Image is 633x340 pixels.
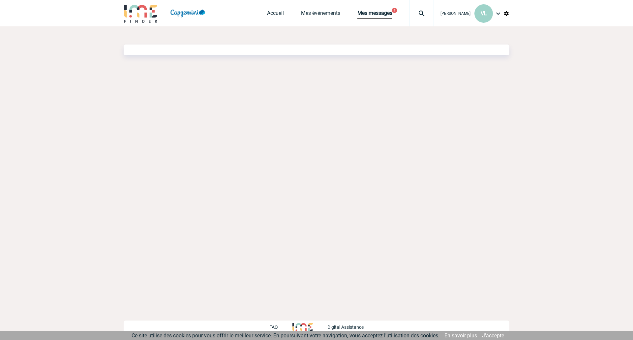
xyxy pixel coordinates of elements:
[481,10,487,16] span: VL
[482,332,504,339] a: J'accepte
[267,10,284,19] a: Accueil
[444,332,477,339] a: En savoir plus
[301,10,340,19] a: Mes événements
[269,324,292,330] a: FAQ
[357,10,392,19] a: Mes messages
[440,11,470,16] span: [PERSON_NAME]
[124,4,158,23] img: IME-Finder
[269,325,278,330] p: FAQ
[132,332,439,339] span: Ce site utilise des cookies pour vous offrir le meilleur service. En poursuivant votre navigation...
[392,8,397,13] button: 1
[327,325,364,330] p: Digital Assistance
[292,323,313,331] img: http://www.idealmeetingsevents.fr/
